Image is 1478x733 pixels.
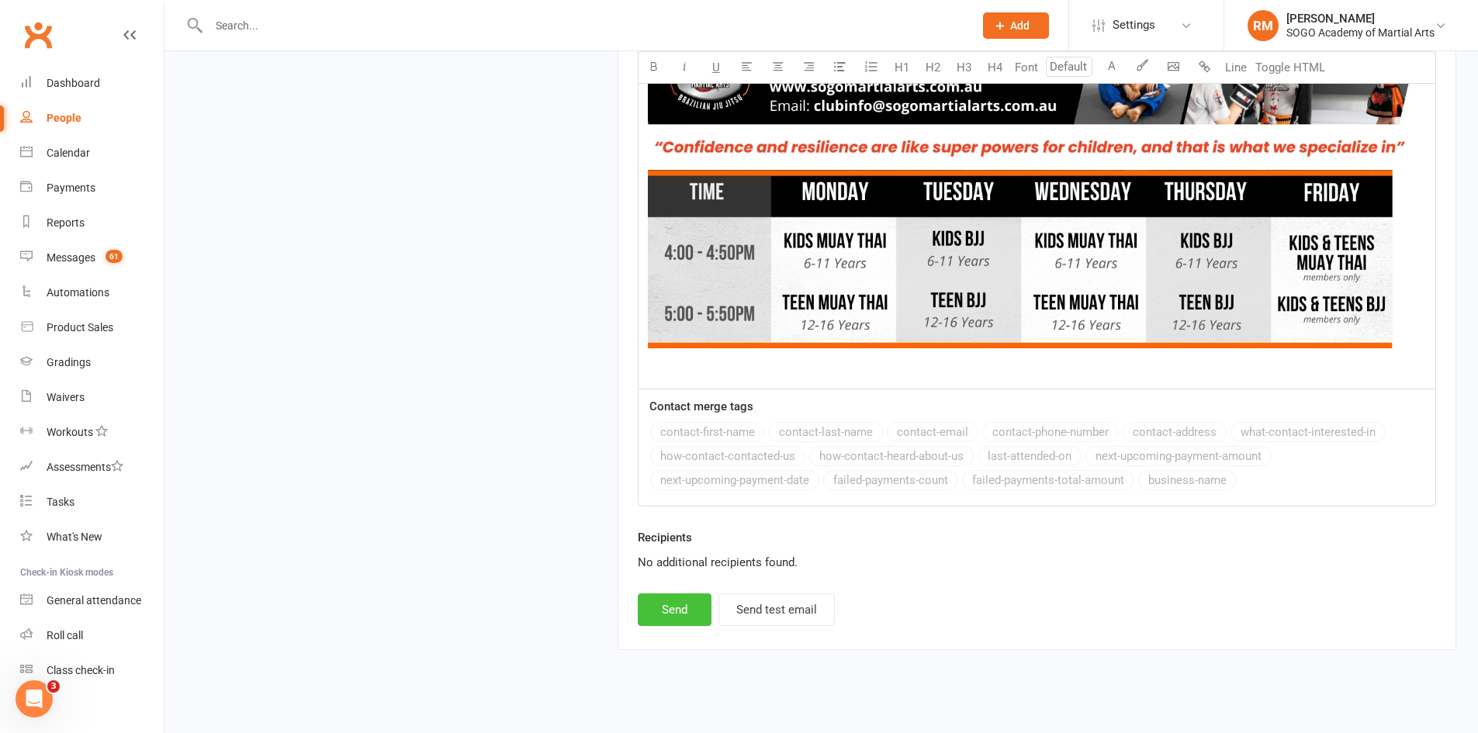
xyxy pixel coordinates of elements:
span: Settings [1113,8,1155,43]
span: 61 [106,250,123,263]
input: Search... [204,15,963,36]
a: Payments [20,171,164,206]
div: No additional recipients found. [638,553,1436,572]
span: 3 [47,680,60,693]
div: Workouts [47,426,93,438]
a: Waivers [20,380,164,415]
div: Gradings [47,356,91,368]
label: Contact merge tags [649,397,753,416]
a: Dashboard [20,66,164,101]
div: Automations [47,286,109,299]
a: Class kiosk mode [20,653,164,688]
label: Recipients [638,528,692,547]
a: Calendar [20,136,164,171]
div: Product Sales [47,321,113,334]
span: U [712,61,720,74]
button: H2 [918,52,949,83]
button: Line [1220,52,1251,83]
a: Workouts [20,415,164,450]
div: [PERSON_NAME] [1286,12,1435,26]
div: SOGO Academy of Martial Arts [1286,26,1435,40]
img: 1cf44e03-0e67-4235-b6bc-80720ebedc6a.jpg [648,9,1426,348]
div: Payments [47,182,95,194]
span: Add [1010,19,1030,32]
button: U [701,52,732,83]
div: Tasks [47,496,74,508]
button: A [1096,52,1127,83]
div: Reports [47,216,85,229]
a: Roll call [20,618,164,653]
a: What's New [20,520,164,555]
a: People [20,101,164,136]
button: H3 [949,52,980,83]
button: Add [983,12,1049,39]
div: Waivers [47,391,85,403]
input: Default [1046,57,1092,77]
button: Send test email [718,593,835,626]
div: Roll call [47,629,83,641]
a: Automations [20,275,164,310]
a: Reports [20,206,164,240]
a: Product Sales [20,310,164,345]
div: What's New [47,531,102,543]
div: People [47,112,81,124]
a: Messages 61 [20,240,164,275]
a: Assessments [20,450,164,485]
button: H4 [980,52,1011,83]
button: Toggle HTML [1251,52,1329,83]
button: Send [638,593,711,626]
a: General attendance kiosk mode [20,583,164,618]
iframe: Intercom live chat [16,680,53,717]
a: Tasks [20,485,164,520]
button: H1 [887,52,918,83]
div: Calendar [47,147,90,159]
a: Gradings [20,345,164,380]
button: Font [1011,52,1042,83]
a: Clubworx [19,16,57,54]
div: RM [1248,10,1279,41]
div: Dashboard [47,77,100,89]
div: Messages [47,251,95,264]
div: General attendance [47,594,141,607]
div: Class check-in [47,664,115,676]
div: Assessments [47,461,123,473]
